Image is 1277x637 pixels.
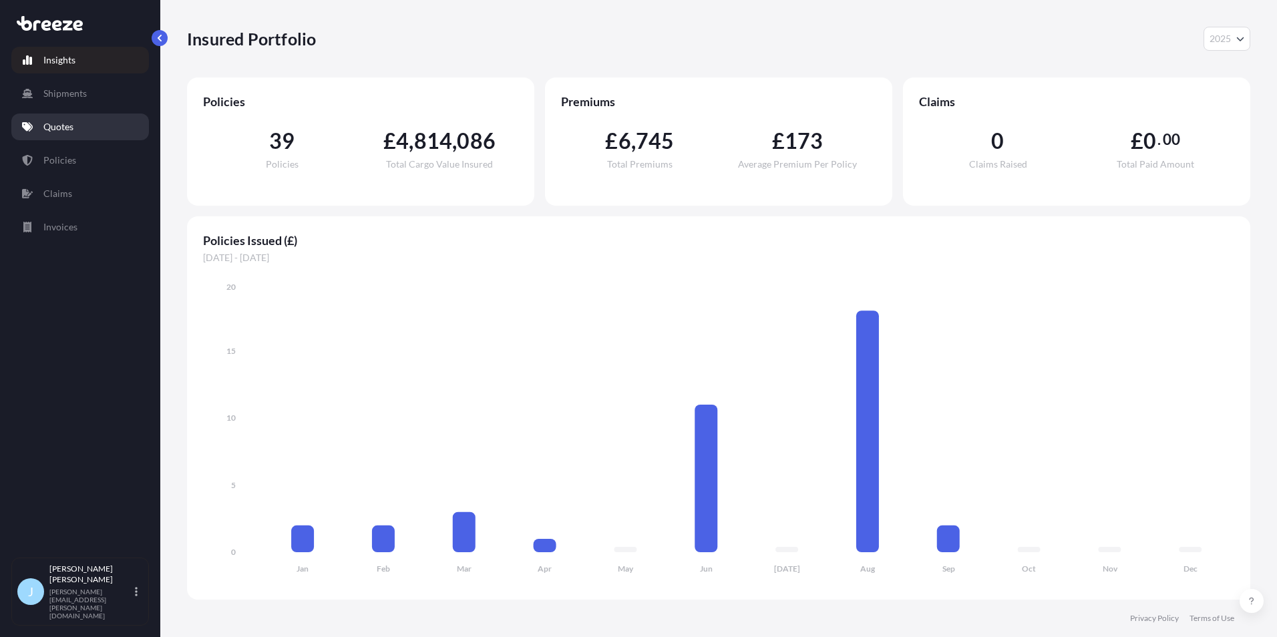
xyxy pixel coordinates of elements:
[11,80,149,107] a: Shipments
[396,130,409,152] span: 4
[203,232,1234,248] span: Policies Issued (£)
[11,180,149,207] a: Claims
[561,93,876,110] span: Premiums
[700,564,713,574] tspan: Jun
[43,187,72,200] p: Claims
[226,346,236,356] tspan: 15
[618,564,634,574] tspan: May
[11,114,149,140] a: Quotes
[1022,564,1036,574] tspan: Oct
[187,28,316,49] p: Insured Portfolio
[738,160,857,169] span: Average Premium Per Policy
[1163,134,1180,145] span: 00
[414,130,453,152] span: 814
[28,585,33,598] span: J
[386,160,493,169] span: Total Cargo Value Insured
[43,154,76,167] p: Policies
[49,564,132,585] p: [PERSON_NAME] [PERSON_NAME]
[538,564,552,574] tspan: Apr
[266,160,299,169] span: Policies
[785,130,824,152] span: 173
[457,130,496,152] span: 086
[203,251,1234,264] span: [DATE] - [DATE]
[43,87,87,100] p: Shipments
[43,120,73,134] p: Quotes
[377,564,390,574] tspan: Feb
[203,93,518,110] span: Policies
[605,130,618,152] span: £
[11,214,149,240] a: Invoices
[636,130,675,152] span: 745
[1190,613,1234,624] a: Terms of Use
[774,564,800,574] tspan: [DATE]
[43,53,75,67] p: Insights
[49,588,132,620] p: [PERSON_NAME][EMAIL_ADDRESS][PERSON_NAME][DOMAIN_NAME]
[1210,32,1231,45] span: 2025
[226,413,236,423] tspan: 10
[1131,130,1143,152] span: £
[231,480,236,490] tspan: 5
[1183,564,1198,574] tspan: Dec
[1157,134,1161,145] span: .
[269,130,295,152] span: 39
[1204,27,1250,51] button: Year Selector
[452,130,457,152] span: ,
[1103,564,1118,574] tspan: Nov
[11,147,149,174] a: Policies
[607,160,673,169] span: Total Premiums
[231,547,236,557] tspan: 0
[11,47,149,73] a: Insights
[1143,130,1156,152] span: 0
[991,130,1004,152] span: 0
[631,130,636,152] span: ,
[942,564,955,574] tspan: Sep
[409,130,413,152] span: ,
[1117,160,1194,169] span: Total Paid Amount
[457,564,472,574] tspan: Mar
[297,564,309,574] tspan: Jan
[226,282,236,292] tspan: 20
[860,564,876,574] tspan: Aug
[383,130,396,152] span: £
[772,130,785,152] span: £
[618,130,631,152] span: 6
[43,220,77,234] p: Invoices
[1130,613,1179,624] a: Privacy Policy
[919,93,1234,110] span: Claims
[969,160,1027,169] span: Claims Raised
